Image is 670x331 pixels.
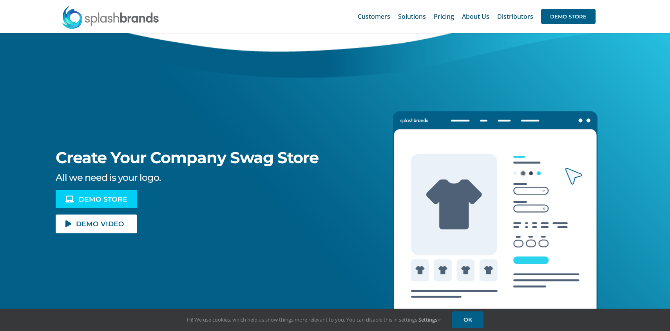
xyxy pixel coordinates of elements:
[358,4,390,29] a: Customers
[358,4,596,29] nav: Main Menu Sticky
[398,13,426,20] span: Solutions
[62,5,159,29] img: SplashBrands.com Logo
[462,13,489,20] span: About Us
[56,190,137,208] a: DEMO STORE
[434,4,454,29] a: Pricing
[497,13,533,20] span: Distributors
[541,9,596,24] span: DEMO STORE
[452,311,483,328] a: OK
[497,4,533,29] a: Distributors
[56,172,161,183] span: All we need is your logo.
[434,13,454,20] span: Pricing
[358,13,390,20] span: Customers
[418,316,440,323] a: Settings
[187,316,440,323] span: Hi! We use cookies, which help us show things more relevant to you. You can disable this in setti...
[76,220,124,227] span: DEMO VIDEO
[56,148,319,167] span: Create Your Company Swag Store
[79,196,127,202] span: DEMO STORE
[541,4,596,29] a: DEMO STORE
